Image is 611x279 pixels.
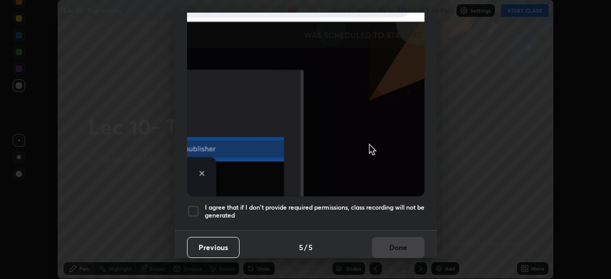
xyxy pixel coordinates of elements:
h4: / [304,242,307,253]
button: Previous [187,237,240,258]
h4: 5 [299,242,303,253]
h5: I agree that if I don't provide required permissions, class recording will not be generated [205,203,424,220]
h4: 5 [308,242,313,253]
